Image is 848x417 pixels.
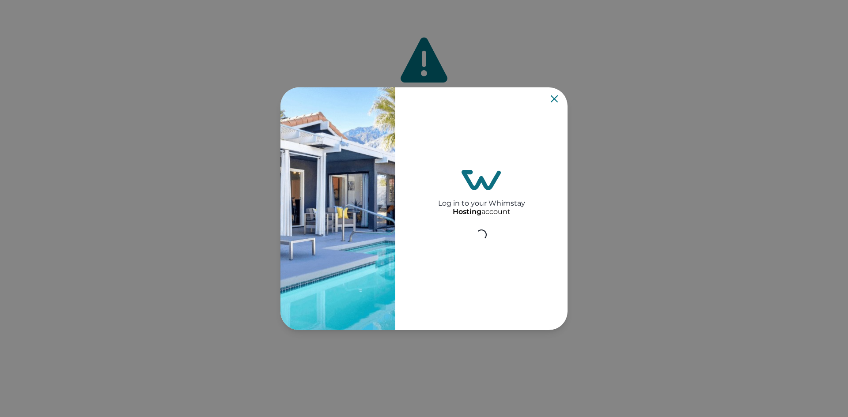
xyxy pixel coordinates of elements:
img: login-logo [462,170,501,190]
img: auth-banner [280,87,395,330]
p: account [453,207,511,216]
h2: Log in to your Whimstay [438,190,525,207]
button: Close [551,95,558,102]
p: Hosting [453,207,481,216]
